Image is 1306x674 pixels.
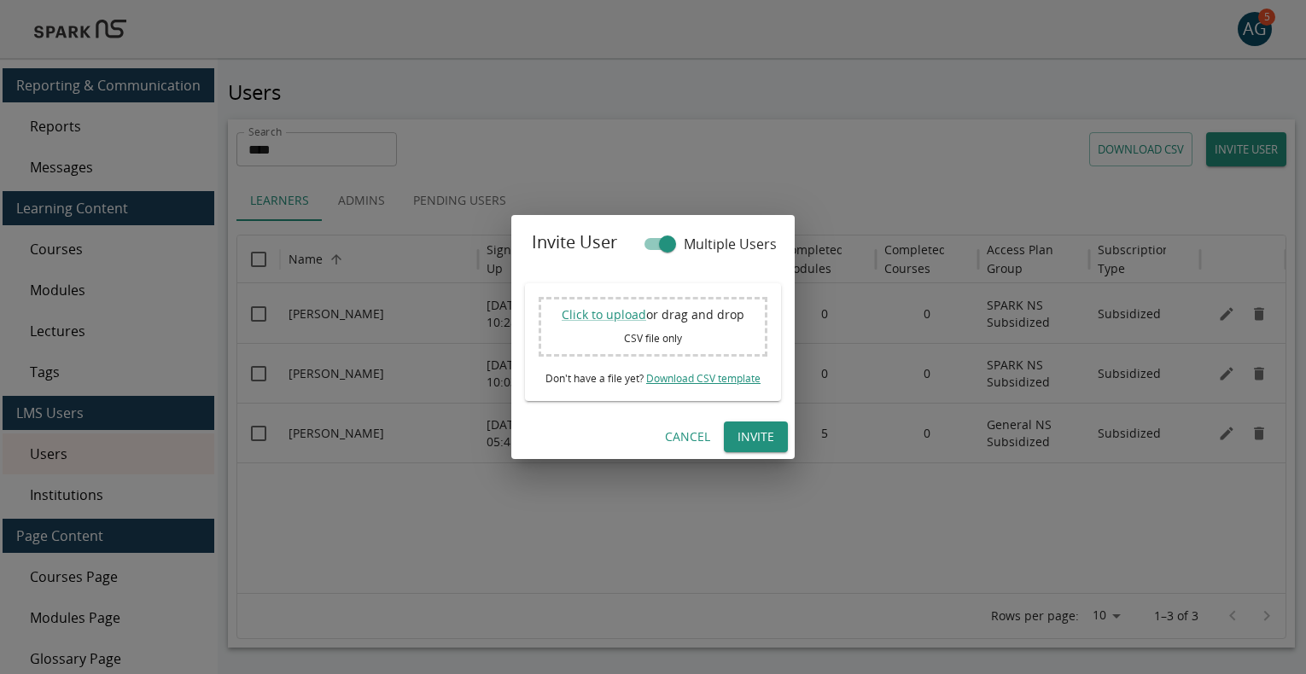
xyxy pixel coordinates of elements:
span: Multiple Users [684,234,777,254]
p: CSV file only [624,330,682,347]
button: Cancel [658,421,717,453]
a: Download CSV template [646,371,761,386]
span: Don't have a file yet? [539,370,767,387]
h2: Invite User [511,215,795,270]
p: or drag and drop [562,306,744,323]
a: Click to upload [562,306,646,322]
button: Invite [724,421,788,453]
